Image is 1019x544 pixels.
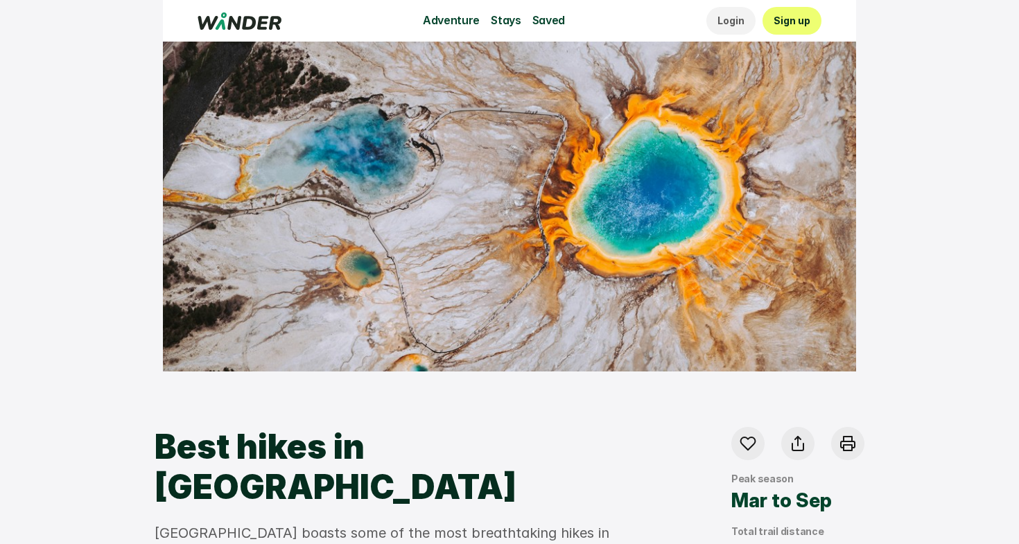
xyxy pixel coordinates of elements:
p: Sign up [774,13,810,28]
p: Saved [532,12,565,30]
h2: Best hikes in [GEOGRAPHIC_DATA] [155,427,704,507]
a: Sign up [763,7,821,35]
a: Login [706,7,756,35]
p: Adventure [423,12,480,30]
p: Stays [491,12,521,30]
p: Total trail distance [731,524,824,539]
h3: Mar to Sep [731,489,832,513]
p: Peak season [731,471,794,486]
p: Login [717,13,744,28]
